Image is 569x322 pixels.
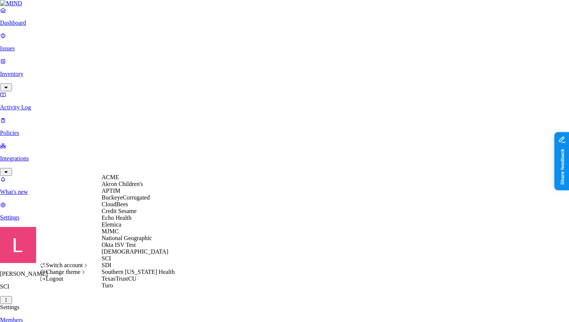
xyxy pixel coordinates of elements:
[102,255,111,262] span: SCI
[102,242,136,248] span: Okta ISV Test
[102,282,113,289] span: Turo
[102,181,143,187] span: Akron Children's
[102,174,119,180] span: ACME
[102,221,121,228] span: Elemica
[102,208,137,214] span: Credit Sesame
[102,269,175,275] span: Southern [US_STATE] Health
[46,269,81,275] span: Change theme
[102,235,152,241] span: National Geographic
[102,201,128,207] span: CloudBees
[46,262,83,268] span: Switch account
[102,262,111,268] span: SDI
[102,187,120,194] span: APTIM
[102,248,168,255] span: [DEMOGRAPHIC_DATA]
[40,275,89,282] div: Logout
[102,275,137,282] span: TexasTrustCU
[102,215,132,221] span: Echo Health
[102,228,119,234] span: MJMC
[102,194,150,201] span: BuckeyeCorrugated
